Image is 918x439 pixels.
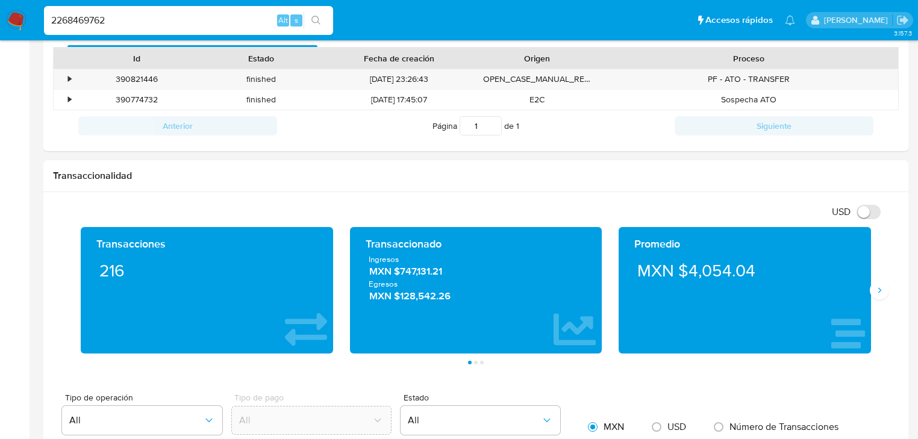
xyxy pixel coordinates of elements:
div: OPEN_CASE_MANUAL_REVIEW [475,69,599,89]
input: Buscar usuario o caso... [44,13,333,28]
div: [DATE] 17:45:07 [323,90,475,110]
div: Origen [483,52,591,64]
a: Salir [896,14,909,26]
button: Siguiente [675,116,873,135]
span: Página de [432,116,519,135]
a: Notificaciones [785,15,795,25]
span: Alt [278,14,288,26]
div: Proceso [608,52,890,64]
div: Estado [208,52,316,64]
button: search-icon [304,12,328,29]
span: s [295,14,298,26]
div: Sospecha ATO [599,90,898,110]
div: finished [199,69,324,89]
div: Id [83,52,191,64]
button: Anterior [78,116,277,135]
h1: Transaccionalidad [53,170,899,182]
span: Accesos rápidos [705,14,773,26]
div: Fecha de creación [332,52,466,64]
p: michelleangelica.rodriguez@mercadolibre.com.mx [824,14,892,26]
span: 3.157.3 [894,28,912,38]
div: PF - ATO - TRANSFER [599,69,898,89]
div: 390774732 [75,90,199,110]
div: 390821446 [75,69,199,89]
div: • [68,94,71,105]
div: • [68,73,71,85]
div: finished [199,90,324,110]
div: [DATE] 23:26:43 [323,69,475,89]
span: 1 [516,120,519,132]
div: E2C [475,90,599,110]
